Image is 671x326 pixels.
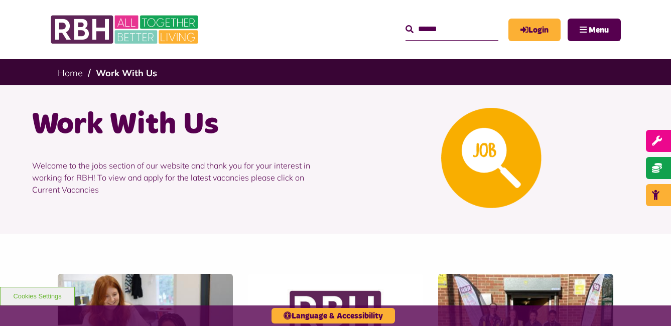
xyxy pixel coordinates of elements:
[96,67,157,79] a: Work With Us
[50,10,201,49] img: RBH
[589,26,609,34] span: Menu
[272,308,395,323] button: Language & Accessibility
[626,281,671,326] iframe: Netcall Web Assistant for live chat
[32,144,328,211] p: Welcome to the jobs section of our website and thank you for your interest in working for RBH! To...
[441,108,542,208] img: Looking For A Job
[58,67,83,79] a: Home
[32,105,328,144] h1: Work With Us
[568,19,621,41] button: Navigation
[508,19,561,41] a: MyRBH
